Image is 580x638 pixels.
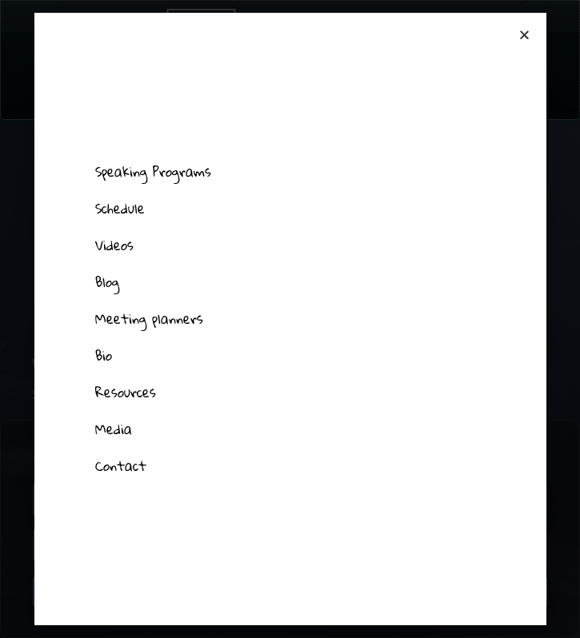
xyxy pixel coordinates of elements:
a: Schedule [79,190,501,227]
a: Videos [79,227,501,264]
nav: Menu [79,154,501,484]
a: Blog [79,264,501,301]
a: Close [518,29,530,41]
a: Contact [79,448,501,484]
a: Resources [79,374,501,411]
a: Meeting planners [79,301,501,337]
a: Media [79,411,501,448]
a: Bio [79,337,501,374]
a: Speaking Programs [79,154,501,190]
